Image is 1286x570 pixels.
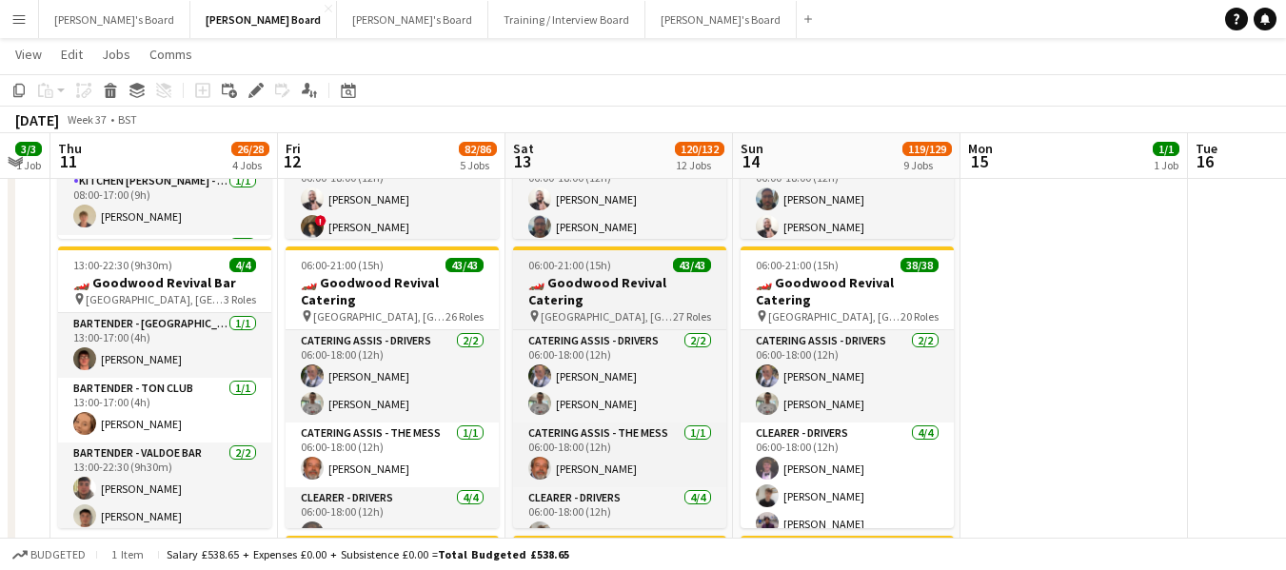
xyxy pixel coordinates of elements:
[337,1,488,38] button: [PERSON_NAME]'s Board
[1153,142,1179,156] span: 1/1
[102,46,130,63] span: Jobs
[738,150,763,172] span: 14
[286,153,499,246] app-card-role: BAR - REVIVE & THRIVE2/206:00-18:00 (12h)[PERSON_NAME]![PERSON_NAME]
[118,112,137,127] div: BST
[39,1,190,38] button: [PERSON_NAME]'s Board
[513,423,726,487] app-card-role: CATERING ASSIS - THE MESS1/106:00-18:00 (12h)[PERSON_NAME]
[438,547,569,561] span: Total Budgeted £538.65
[16,158,41,172] div: 1 Job
[167,547,569,561] div: Salary £538.65 + Expenses £0.00 + Subsistence £0.00 =
[105,547,150,561] span: 1 item
[756,258,839,272] span: 06:00-21:00 (15h)
[190,1,337,38] button: [PERSON_NAME] Board
[1196,140,1217,157] span: Tue
[10,544,89,565] button: Budgeted
[58,274,271,291] h3: 🏎️ Goodwood Revival Bar
[86,292,224,306] span: [GEOGRAPHIC_DATA], [GEOGRAPHIC_DATA], PO18 0PH
[63,112,110,127] span: Week 37
[900,258,939,272] span: 38/38
[231,142,269,156] span: 26/28
[513,330,726,423] app-card-role: CATERING ASSIS - DRIVERS2/206:00-18:00 (12h)[PERSON_NAME][PERSON_NAME]
[741,153,954,246] app-card-role: BAR - REVIVE & THRIVE2/206:00-18:00 (12h)[PERSON_NAME][PERSON_NAME]
[903,158,951,172] div: 9 Jobs
[58,313,271,378] app-card-role: Bartender - [GEOGRAPHIC_DATA]1/113:00-17:00 (4h)[PERSON_NAME]
[676,158,723,172] div: 12 Jobs
[741,274,954,308] h3: 🏎️ Goodwood Revival Catering
[286,423,499,487] app-card-role: CATERING ASSIS - THE MESS1/106:00-18:00 (12h)[PERSON_NAME]
[1193,150,1217,172] span: 16
[286,246,499,528] app-job-card: 06:00-21:00 (15h)43/43🏎️ Goodwood Revival Catering [GEOGRAPHIC_DATA], [GEOGRAPHIC_DATA], PO18 0PH...
[286,274,499,308] h3: 🏎️ Goodwood Revival Catering
[741,423,954,570] app-card-role: CLEARER - DRIVERS4/406:00-18:00 (12h)[PERSON_NAME][PERSON_NAME][PERSON_NAME]
[58,378,271,442] app-card-role: Bartender - Ton Club1/113:00-17:00 (4h)[PERSON_NAME]
[286,330,499,423] app-card-role: CATERING ASSIS - DRIVERS2/206:00-18:00 (12h)[PERSON_NAME][PERSON_NAME]
[58,170,271,235] app-card-role: Kitchen [PERSON_NAME] - The Mess1/108:00-17:00 (9h)[PERSON_NAME]
[61,46,83,63] span: Edit
[224,292,256,306] span: 3 Roles
[94,42,138,67] a: Jobs
[459,142,497,156] span: 82/86
[902,142,952,156] span: 119/129
[1154,158,1178,172] div: 1 Job
[673,258,711,272] span: 43/43
[15,46,42,63] span: View
[513,246,726,528] app-job-card: 06:00-21:00 (15h)43/43🏎️ Goodwood Revival Catering [GEOGRAPHIC_DATA], [GEOGRAPHIC_DATA], PO18 0PH...
[142,42,200,67] a: Comms
[58,140,82,157] span: Thu
[229,258,256,272] span: 4/4
[488,1,645,38] button: Training / Interview Board
[286,140,301,157] span: Fri
[58,246,271,528] app-job-card: 13:00-22:30 (9h30m)4/4🏎️ Goodwood Revival Bar [GEOGRAPHIC_DATA], [GEOGRAPHIC_DATA], PO18 0PH3 Rol...
[313,309,445,324] span: [GEOGRAPHIC_DATA], [GEOGRAPHIC_DATA], PO18 0PH
[301,258,384,272] span: 06:00-21:00 (15h)
[965,150,993,172] span: 15
[513,153,726,246] app-card-role: BAR - REVIVE & THRIVE2/206:00-18:00 (12h)[PERSON_NAME][PERSON_NAME]
[58,235,271,300] app-card-role: Kitchen [PERSON_NAME] - [GEOGRAPHIC_DATA]1/1
[513,140,534,157] span: Sat
[232,158,268,172] div: 4 Jobs
[900,309,939,324] span: 20 Roles
[510,150,534,172] span: 13
[283,150,301,172] span: 12
[149,46,192,63] span: Comms
[968,140,993,157] span: Mon
[645,1,797,38] button: [PERSON_NAME]'s Board
[315,215,326,226] span: !
[30,548,86,561] span: Budgeted
[15,142,42,156] span: 3/3
[8,42,49,67] a: View
[513,274,726,308] h3: 🏎️ Goodwood Revival Catering
[73,258,172,272] span: 13:00-22:30 (9h30m)
[528,258,611,272] span: 06:00-21:00 (15h)
[53,42,90,67] a: Edit
[741,330,954,423] app-card-role: CATERING ASSIS - DRIVERS2/206:00-18:00 (12h)[PERSON_NAME][PERSON_NAME]
[58,442,271,535] app-card-role: Bartender - Valdoe Bar2/213:00-22:30 (9h30m)[PERSON_NAME][PERSON_NAME]
[673,309,711,324] span: 27 Roles
[741,140,763,157] span: Sun
[445,258,484,272] span: 43/43
[55,150,82,172] span: 11
[741,246,954,528] app-job-card: 06:00-21:00 (15h)38/38🏎️ Goodwood Revival Catering [GEOGRAPHIC_DATA], [GEOGRAPHIC_DATA], PO18 0PH...
[445,309,484,324] span: 26 Roles
[675,142,724,156] span: 120/132
[768,309,900,324] span: [GEOGRAPHIC_DATA], [GEOGRAPHIC_DATA], PO18 0PH
[460,158,496,172] div: 5 Jobs
[541,309,673,324] span: [GEOGRAPHIC_DATA], [GEOGRAPHIC_DATA], PO18 0PH
[15,110,59,129] div: [DATE]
